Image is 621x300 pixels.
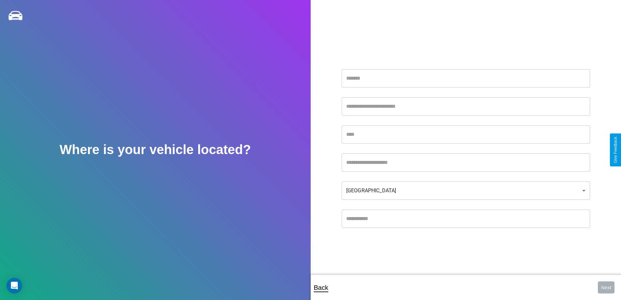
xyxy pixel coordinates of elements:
[60,142,251,157] h2: Where is your vehicle located?
[342,182,590,200] div: [GEOGRAPHIC_DATA]
[598,281,614,293] button: Next
[613,137,618,163] div: Give Feedback
[7,278,22,293] div: Open Intercom Messenger
[314,282,328,293] p: Back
